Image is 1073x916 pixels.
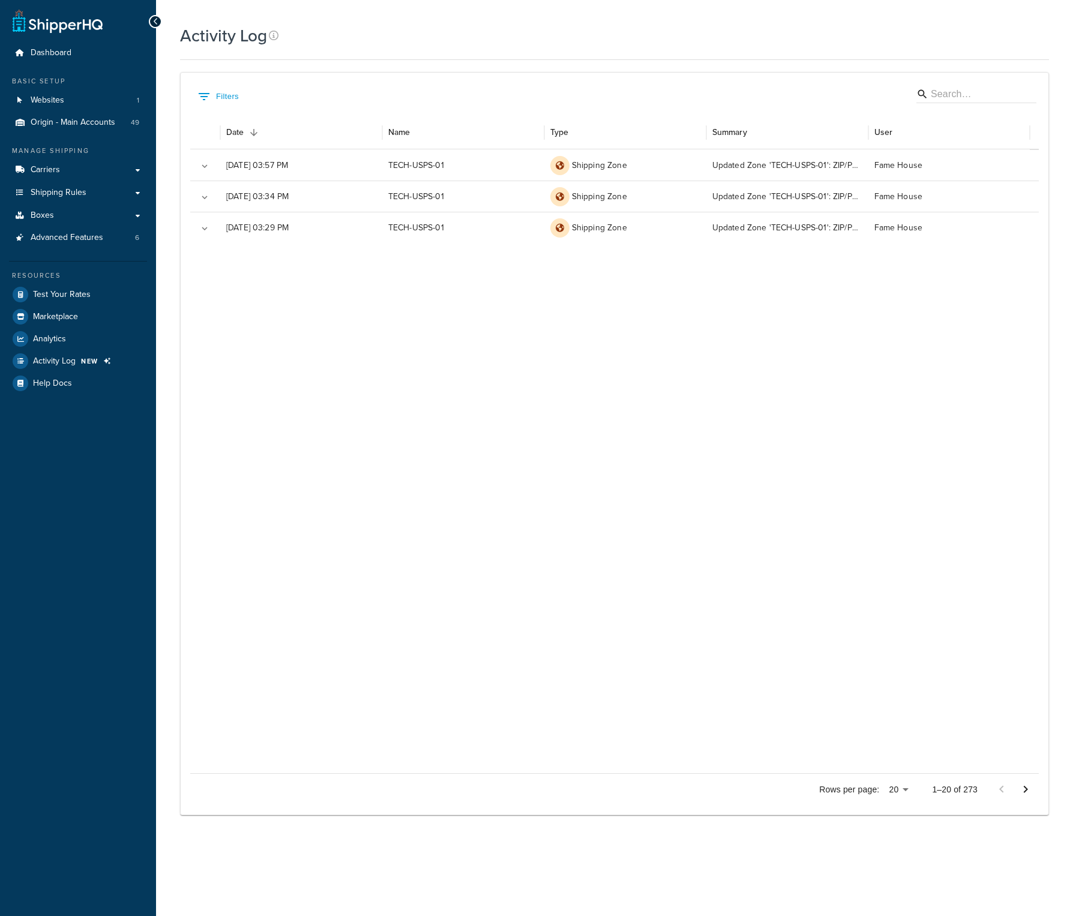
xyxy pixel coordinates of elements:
[31,118,115,128] span: Origin - Main Accounts
[9,227,147,249] li: Advanced Features
[868,181,1030,212] div: Fame House
[9,146,147,156] div: Manage Shipping
[9,205,147,227] a: Boxes
[196,189,213,206] button: Expand
[9,182,147,204] a: Shipping Rules
[131,118,139,128] span: 49
[196,158,213,175] button: Expand
[9,284,147,305] a: Test Your Rates
[819,783,879,795] p: Rows per page:
[382,181,544,212] div: TECH-USPS-01
[572,160,627,172] p: Shipping Zone
[180,24,267,47] h1: Activity Log
[9,76,147,86] div: Basic Setup
[874,126,893,139] div: User
[31,165,60,175] span: Carriers
[195,87,242,106] button: Show filters
[245,124,262,141] button: Sort
[9,42,147,64] a: Dashboard
[31,188,86,198] span: Shipping Rules
[81,356,98,366] span: NEW
[9,306,147,328] a: Marketplace
[932,783,978,795] p: 1–20 of 273
[137,95,139,106] span: 1
[9,373,147,394] a: Help Docs
[712,126,747,139] div: Summary
[572,222,627,234] p: Shipping Zone
[868,212,1030,243] div: Fame House
[9,112,147,134] li: Origins
[220,149,382,181] div: [DATE] 03:57 PM
[9,328,147,350] a: Analytics
[706,212,868,243] div: Updated Zone 'TECH-USPS-01': ZIP/Postcodes
[382,149,544,181] div: TECH-USPS-01
[868,149,1030,181] div: Fame House
[884,781,913,798] div: 20
[33,356,76,367] span: Activity Log
[1014,777,1038,801] button: Go to next page
[706,181,868,212] div: Updated Zone 'TECH-USPS-01': ZIP/Postcodes
[33,379,72,389] span: Help Docs
[9,159,147,181] a: Carriers
[9,89,147,112] a: Websites 1
[9,89,147,112] li: Websites
[135,233,139,243] span: 6
[572,191,627,203] p: Shipping Zone
[31,211,54,221] span: Boxes
[9,350,147,372] a: Activity Log NEW
[196,220,213,237] button: Expand
[931,88,1018,101] input: Search…
[31,95,64,106] span: Websites
[226,126,244,139] div: Date
[33,334,66,344] span: Analytics
[9,112,147,134] a: Origin - Main Accounts 49
[916,85,1036,106] div: Search
[33,312,78,322] span: Marketplace
[220,212,382,243] div: [DATE] 03:29 PM
[220,181,382,212] div: [DATE] 03:34 PM
[9,350,147,372] li: Activity Log
[13,9,103,33] a: ShipperHQ Home
[33,290,91,300] span: Test Your Rates
[9,227,147,249] a: Advanced Features 6
[382,212,544,243] div: TECH-USPS-01
[550,126,569,139] div: Type
[706,149,868,181] div: Updated Zone 'TECH-USPS-01': ZIP/Postcodes
[388,126,410,139] div: Name
[31,233,103,243] span: Advanced Features
[9,271,147,281] div: Resources
[31,48,71,58] span: Dashboard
